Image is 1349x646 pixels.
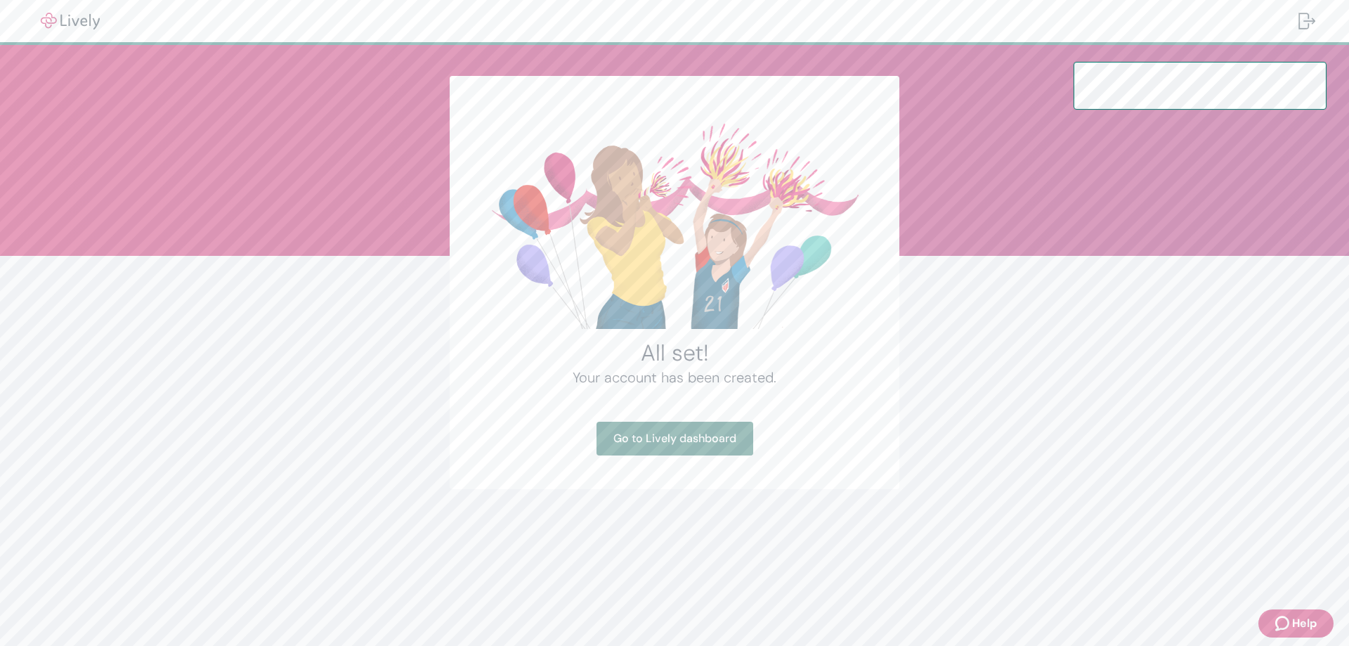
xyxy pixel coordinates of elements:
[1292,615,1317,632] span: Help
[483,367,866,388] h4: Your account has been created.
[1275,615,1292,632] svg: Zendesk support icon
[31,13,110,30] img: Lively
[1258,609,1334,638] button: Zendesk support iconHelp
[597,422,753,456] a: Go to Lively dashboard
[483,339,866,367] h2: All set!
[1287,4,1327,38] button: Log out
